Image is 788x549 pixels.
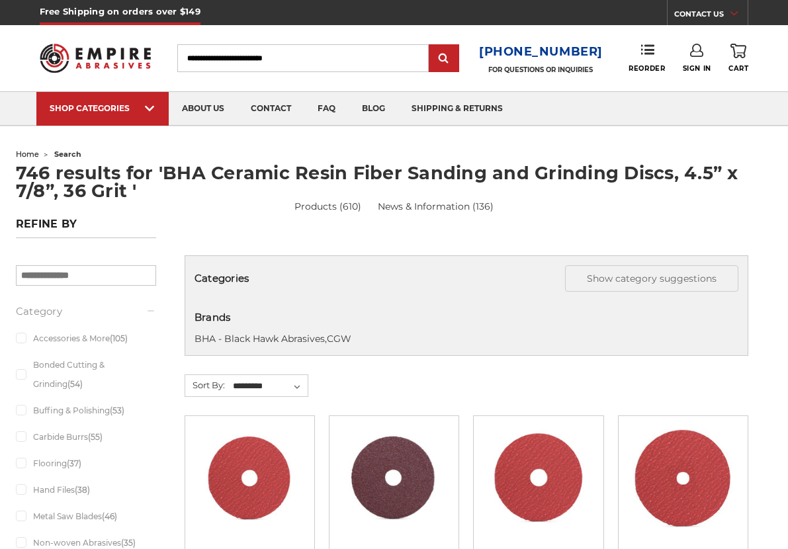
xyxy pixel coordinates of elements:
[479,65,603,74] p: FOR QUESTIONS OR INQUIRIES
[231,376,308,396] select: Sort By:
[628,425,738,536] a: 7 inch ceramic resin fiber disc
[16,149,39,159] a: home
[483,425,593,536] a: 5" x 7/8" Ceramic Resin Fibre Disc
[294,200,361,212] a: Products (610)
[185,375,225,395] label: Sort By:
[304,92,349,126] a: faq
[630,425,736,531] img: 7 inch ceramic resin fiber disc
[683,64,711,73] span: Sign In
[398,92,516,126] a: shipping & returns
[50,103,155,113] div: SHOP CATEGORIES
[238,92,304,126] a: contact
[169,92,238,126] a: about us
[195,425,305,536] a: 4-1/2" ceramic resin fiber disc
[195,265,738,292] h5: Categories
[40,36,151,80] img: Empire Abrasives
[378,200,494,214] a: News & Information (136)
[629,64,665,73] span: Reorder
[16,304,156,319] h5: Category
[197,425,304,531] img: 4-1/2" ceramic resin fiber disc
[339,425,449,536] a: 4.5 inch resin fiber disc
[486,425,591,531] img: 5" x 7/8" Ceramic Resin Fibre Disc
[349,92,398,126] a: blog
[16,164,772,200] h1: 746 results for 'BHA Ceramic Resin Fiber Sanding and Grinding Discs, 4.5” x 7/8”, 36 Grit '
[565,265,738,292] button: Show category suggestions
[195,333,325,345] a: BHA - Black Hawk Abrasives
[629,44,665,72] a: Reorder
[195,310,738,346] div: ,
[340,425,448,531] img: 4.5 inch resin fiber disc
[16,218,156,238] h5: Refine by
[431,46,457,72] input: Submit
[327,333,351,345] a: CGW
[728,64,748,73] span: Cart
[479,42,603,62] a: [PHONE_NUMBER]
[54,149,81,159] span: search
[195,310,738,325] h5: Brands
[728,44,748,73] a: Cart
[674,7,748,25] a: CONTACT US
